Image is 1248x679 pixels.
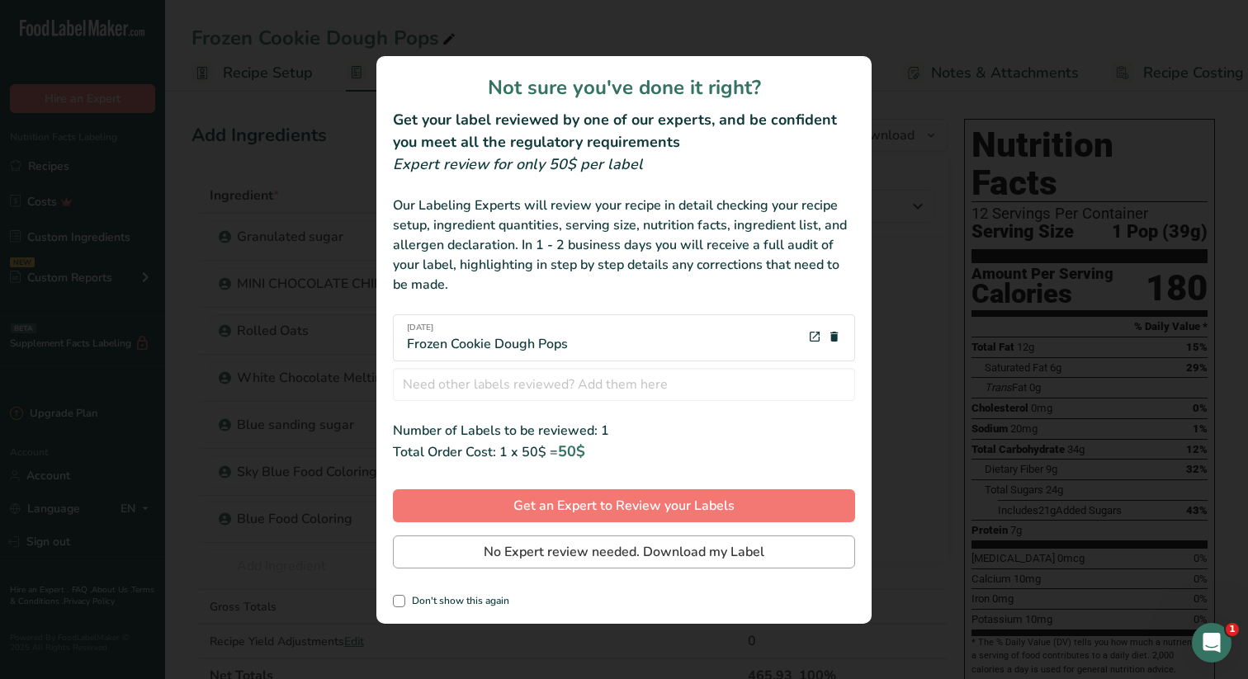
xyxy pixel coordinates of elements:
span: Get an Expert to Review your Labels [513,496,735,516]
button: Get an Expert to Review your Labels [393,489,855,522]
span: No Expert review needed. Download my Label [484,542,764,562]
div: Number of Labels to be reviewed: 1 [393,421,855,441]
span: 1 [1226,623,1239,636]
div: Our Labeling Experts will review your recipe in detail checking your recipe setup, ingredient qua... [393,196,855,295]
h1: Not sure you've done it right? [393,73,855,102]
button: No Expert review needed. Download my Label [393,535,855,568]
input: Need other labels reviewed? Add them here [393,368,855,401]
iframe: Intercom live chat [1192,623,1231,662]
span: [DATE] [407,322,568,334]
div: Total Order Cost: 1 x 50$ = [393,441,855,463]
span: 50$ [558,441,585,461]
h2: Get your label reviewed by one of our experts, and be confident you meet all the regulatory requi... [393,109,855,153]
span: Don't show this again [405,595,509,607]
div: Expert review for only 50$ per label [393,153,855,176]
div: Frozen Cookie Dough Pops [407,322,568,354]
